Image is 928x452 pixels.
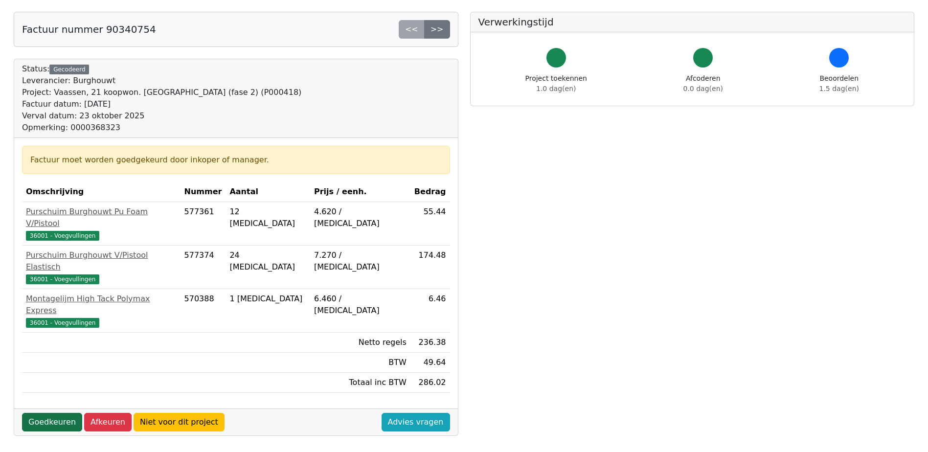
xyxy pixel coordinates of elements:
[382,413,450,431] a: Advies vragen
[22,413,82,431] a: Goedkeuren
[134,413,225,431] a: Niet voor dit project
[26,206,177,241] a: Purschuim Burghouwt Pu Foam V/Pistool36001 - Voegvullingen
[410,333,450,353] td: 236.38
[310,353,410,373] td: BTW
[310,373,410,393] td: Totaal inc BTW
[229,249,306,273] div: 24 [MEDICAL_DATA]
[314,206,407,229] div: 4.620 / [MEDICAL_DATA]
[410,202,450,246] td: 55.44
[26,249,177,285] a: Purschuim Burghouwt V/Pistool Elastisch36001 - Voegvullingen
[536,85,576,92] span: 1.0 dag(en)
[26,206,177,229] div: Purschuim Burghouwt Pu Foam V/Pistool
[22,182,181,202] th: Omschrijving
[181,202,226,246] td: 577361
[22,23,156,35] h5: Factuur nummer 90340754
[22,75,301,87] div: Leverancier: Burghouwt
[410,246,450,289] td: 174.48
[683,85,723,92] span: 0.0 dag(en)
[410,182,450,202] th: Bedrag
[26,318,99,328] span: 36001 - Voegvullingen
[314,293,407,316] div: 6.460 / [MEDICAL_DATA]
[26,274,99,284] span: 36001 - Voegvullingen
[22,87,301,98] div: Project: Vaassen, 21 koopwon. [GEOGRAPHIC_DATA] (fase 2) (P000418)
[26,249,177,273] div: Purschuim Burghouwt V/Pistool Elastisch
[22,122,301,134] div: Opmerking: 0000368323
[410,289,450,333] td: 6.46
[181,246,226,289] td: 577374
[310,333,410,353] td: Netto regels
[22,63,301,134] div: Status:
[424,20,450,39] a: >>
[819,73,859,94] div: Beoordelen
[49,65,89,74] div: Gecodeerd
[525,73,587,94] div: Project toekennen
[22,98,301,110] div: Factuur datum: [DATE]
[310,182,410,202] th: Prijs / eenh.
[26,231,99,241] span: 36001 - Voegvullingen
[819,85,859,92] span: 1.5 dag(en)
[410,353,450,373] td: 49.64
[26,293,177,316] div: Montagelijm High Tack Polymax Express
[478,16,906,28] h5: Verwerkingstijd
[84,413,132,431] a: Afkeuren
[26,293,177,328] a: Montagelijm High Tack Polymax Express36001 - Voegvullingen
[410,373,450,393] td: 286.02
[181,289,226,333] td: 570388
[314,249,407,273] div: 7.270 / [MEDICAL_DATA]
[229,206,306,229] div: 12 [MEDICAL_DATA]
[30,154,442,166] div: Factuur moet worden goedgekeurd door inkoper of manager.
[22,110,301,122] div: Verval datum: 23 oktober 2025
[229,293,306,305] div: 1 [MEDICAL_DATA]
[226,182,310,202] th: Aantal
[683,73,723,94] div: Afcoderen
[181,182,226,202] th: Nummer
